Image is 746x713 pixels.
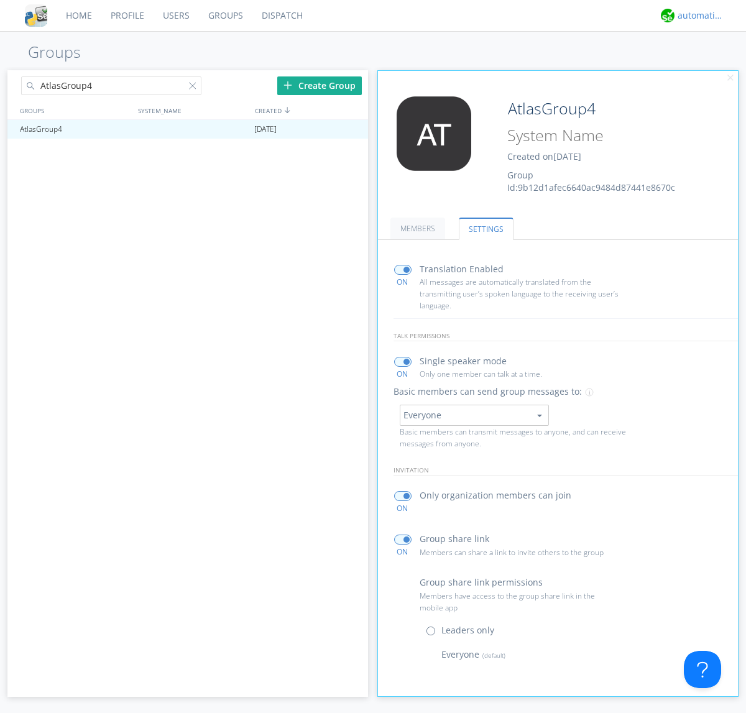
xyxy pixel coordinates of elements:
img: plus.svg [283,81,292,90]
input: System Name [503,124,704,147]
div: AtlasGroup4 [17,120,133,139]
p: All messages are automatically translated from the transmitting user’s spoken language to the rec... [420,276,619,312]
span: [DATE] [254,120,277,139]
p: Translation Enabled [420,262,504,276]
p: Members have access to the group share link in the mobile app [420,590,619,614]
input: Group Name [503,96,704,121]
div: ON [389,277,417,287]
span: Created on [507,150,581,162]
iframe: Toggle Customer Support [684,651,721,688]
p: invitation [394,465,739,476]
p: Members can share a link to invite others to the group [420,546,619,558]
img: cddb5a64eb264b2086981ab96f4c1ba7 [25,4,47,27]
span: Group Id: 9b12d1afec6640ac9484d87441e8670c [507,169,675,193]
div: ON [389,503,417,513]
p: Single speaker mode [420,354,507,368]
p: Everyone [441,648,505,661]
p: Group share link permissions [420,576,543,589]
div: Create Group [277,76,362,95]
span: [DATE] [553,150,581,162]
div: ON [389,546,417,557]
div: CREATED [252,101,369,119]
button: Everyone [400,405,549,426]
p: talk permissions [394,331,739,341]
a: SETTINGS [459,218,513,240]
p: Leaders only [441,623,494,637]
p: Only one member can talk at a time. [420,368,619,380]
p: Basic members can transmit messages to anyone, and can receive messages from anyone. [400,426,632,449]
a: AtlasGroup4[DATE] [7,120,368,139]
a: MEMBERS [390,218,445,239]
p: Group share link [420,532,489,546]
div: automation+atlas [678,9,724,22]
span: (default) [479,651,505,660]
img: 373638.png [387,96,481,171]
p: Only organization members can join [420,489,571,502]
input: Search groups [21,76,201,95]
img: cancel.svg [726,74,735,83]
img: d2d01cd9b4174d08988066c6d424eccd [661,9,675,22]
div: SYSTEM_NAME [135,101,252,119]
div: ON [389,369,417,379]
div: GROUPS [17,101,132,119]
p: Basic members can send group messages to: [394,385,582,398]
